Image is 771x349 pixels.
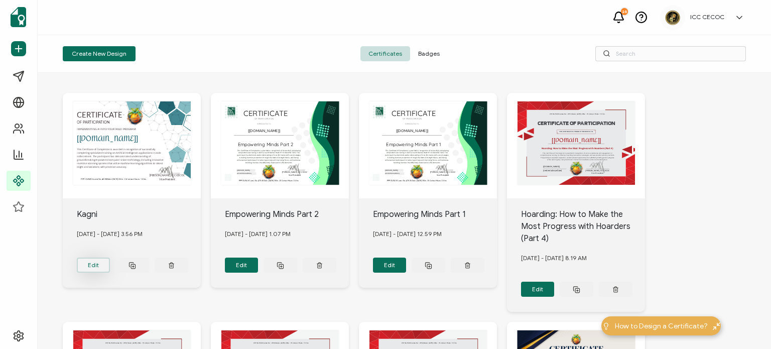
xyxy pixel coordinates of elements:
div: [DATE] - [DATE] 8.19 AM [521,245,646,272]
div: 26 [621,8,628,15]
img: minimize-icon.svg [713,322,720,330]
div: [DATE] - [DATE] 12.59 PM [373,220,497,248]
button: Edit [373,258,407,273]
span: Badges [410,46,448,61]
h5: ICC CECOC [690,14,724,21]
button: Edit [77,258,110,273]
div: Empowering Minds Part 2 [225,208,349,220]
img: 87846ae5-69ed-4ff3-9262-8e377dd013b4.png [665,10,680,25]
button: Edit [521,282,555,297]
button: Edit [225,258,259,273]
img: sertifier-logomark-colored.svg [11,7,26,27]
div: Hoarding: How to Make the Most Progress with Hoarders (Part 4) [521,208,646,245]
div: Kagni [77,208,201,220]
iframe: Chat Widget [721,301,771,349]
input: Search [595,46,746,61]
div: Empowering Minds Part 1 [373,208,497,220]
button: Create New Design [63,46,136,61]
div: [DATE] - [DATE] 3.56 PM [77,220,201,248]
span: How to Design a Certificate? [615,321,708,331]
div: [DATE] - [DATE] 1.07 PM [225,220,349,248]
span: Certificates [360,46,410,61]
